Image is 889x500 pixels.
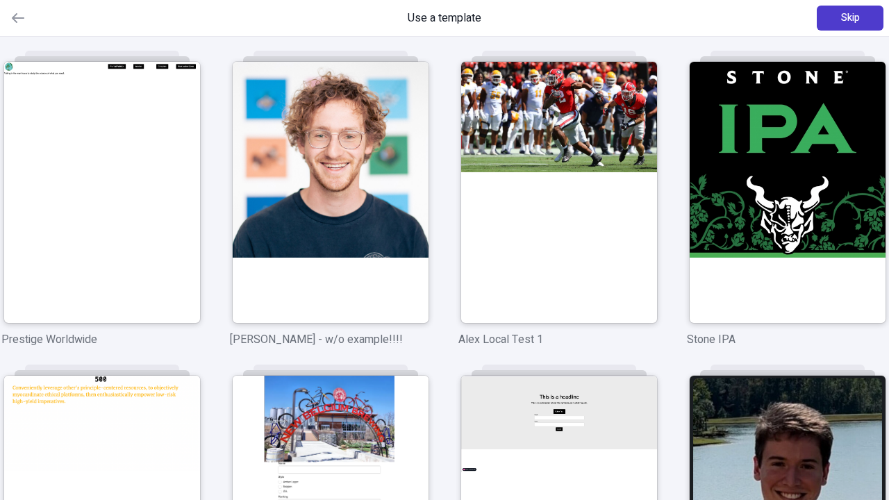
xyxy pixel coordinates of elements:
span: Skip [841,10,860,26]
p: [PERSON_NAME] - w/o example!!!! [230,331,431,348]
p: Alex Local Test 1 [458,331,659,348]
button: Skip [817,6,883,31]
p: Prestige Worldwide [1,331,202,348]
span: Use a template [408,10,481,26]
p: Stone IPA [687,331,888,348]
